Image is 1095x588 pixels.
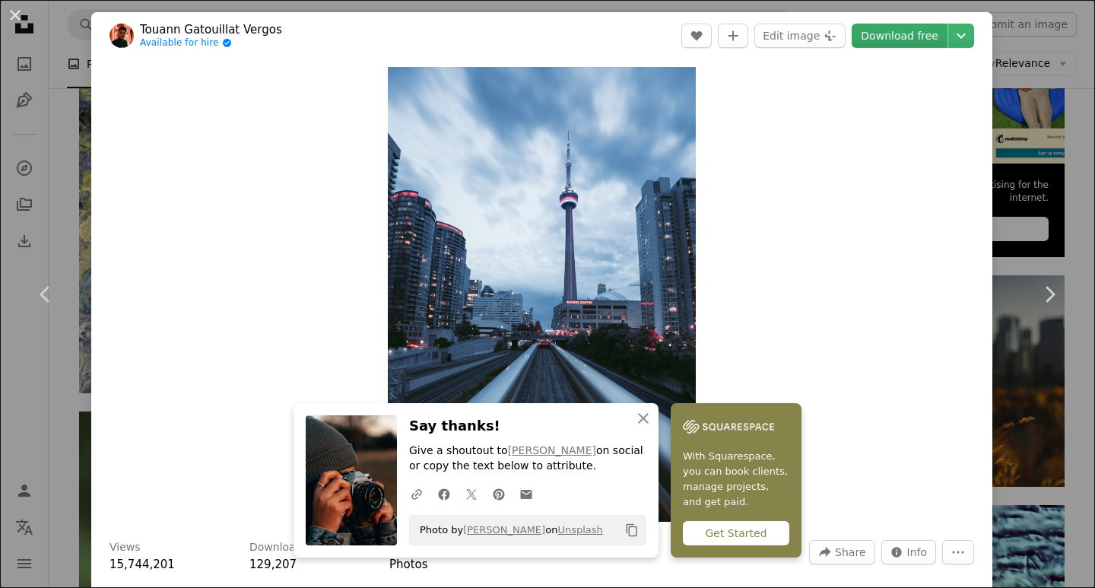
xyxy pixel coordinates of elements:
[388,67,697,522] button: Zoom in on this image
[681,24,712,48] button: Like
[557,524,602,536] a: Unsplash
[809,540,874,564] button: Share this image
[463,524,545,536] a: [PERSON_NAME]
[1004,221,1095,367] a: Next
[508,444,596,456] a: [PERSON_NAME]
[109,24,134,48] img: Go to Touann Gatouillat Vergos's profile
[109,558,175,571] span: 15,744,201
[852,24,947,48] a: Download free
[835,541,865,564] span: Share
[249,558,297,571] span: 129,207
[388,67,697,522] img: close-up photography of train railway
[485,478,513,509] a: Share on Pinterest
[249,540,308,555] h3: Downloads
[907,541,928,564] span: Info
[513,478,540,509] a: Share over email
[881,540,937,564] button: Stats about this image
[718,24,748,48] button: Add to Collection
[683,521,789,545] div: Get Started
[948,24,974,48] button: Choose download size
[619,517,645,543] button: Copy to clipboard
[409,443,646,474] p: Give a shoutout to on social or copy the text below to attribute.
[430,478,458,509] a: Share on Facebook
[671,403,801,558] a: With Squarespace, you can book clients, manage projects, and get paid.Get Started
[140,37,282,49] a: Available for hire
[754,24,846,48] button: Edit image
[109,540,141,555] h3: Views
[683,415,774,438] img: file-1747939142011-51e5cc87e3c9
[942,540,974,564] button: More Actions
[683,449,789,510] span: With Squarespace, you can book clients, manage projects, and get paid.
[389,558,428,571] a: Photos
[409,415,646,437] h3: Say thanks!
[412,518,603,542] span: Photo by on
[458,478,485,509] a: Share on Twitter
[140,22,282,37] a: Touann Gatouillat Vergos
